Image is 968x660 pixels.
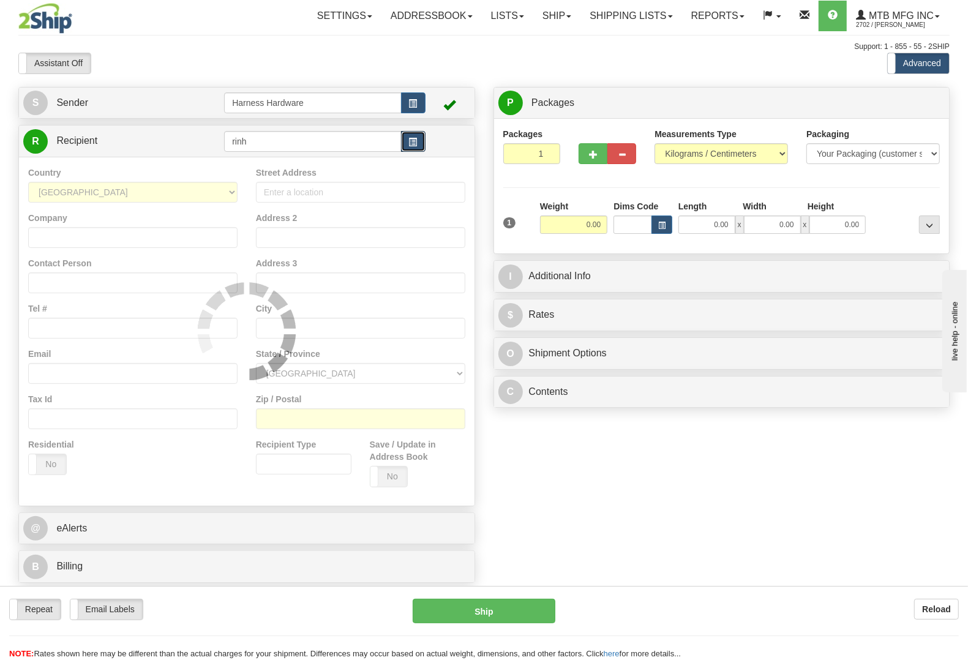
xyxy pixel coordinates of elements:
[23,129,48,154] span: R
[682,1,754,31] a: Reports
[678,200,707,212] label: Length
[498,91,945,116] a: P Packages
[9,649,34,658] span: NOTE:
[482,1,533,31] a: Lists
[540,200,568,212] label: Weight
[18,3,72,34] img: logo2702.jpg
[198,282,296,380] img: loader.gif
[381,1,482,31] a: Addressbook
[922,604,951,614] b: Reload
[498,341,945,366] a: OShipment Options
[498,91,523,115] span: P
[806,128,849,140] label: Packaging
[866,10,934,21] span: MTB MFG INC
[70,599,143,619] label: Email Labels
[808,200,835,212] label: Height
[224,131,401,152] input: Recipient Id
[498,380,945,405] a: CContents
[503,128,543,140] label: Packages
[743,200,767,212] label: Width
[655,128,737,140] label: Measurements Type
[56,561,83,571] span: Billing
[56,523,87,533] span: eAlerts
[10,599,61,619] label: Repeat
[19,53,91,73] label: Assistant Off
[940,268,967,392] iframe: chat widget
[23,91,224,116] a: S Sender
[23,516,470,541] a: @ eAlerts
[413,599,555,623] button: Ship
[604,649,620,658] a: here
[23,554,470,579] a: B Billing
[919,216,940,234] div: ...
[56,135,97,146] span: Recipient
[23,555,48,579] span: B
[498,264,945,289] a: IAdditional Info
[23,91,48,115] span: S
[56,97,88,108] span: Sender
[580,1,681,31] a: Shipping lists
[498,380,523,404] span: C
[308,1,381,31] a: Settings
[914,599,959,620] button: Reload
[531,97,574,108] span: Packages
[9,10,113,20] div: live help - online
[23,129,202,154] a: R Recipient
[533,1,580,31] a: Ship
[18,42,950,52] div: Support: 1 - 855 - 55 - 2SHIP
[847,1,949,31] a: MTB MFG INC 2702 / [PERSON_NAME]
[801,216,809,234] span: x
[498,303,523,328] span: $
[888,53,949,73] label: Advanced
[503,217,516,228] span: 1
[224,92,401,113] input: Sender Id
[23,516,48,541] span: @
[856,19,948,31] span: 2702 / [PERSON_NAME]
[498,264,523,289] span: I
[498,302,945,328] a: $Rates
[735,216,744,234] span: x
[613,200,658,212] label: Dims Code
[498,342,523,366] span: O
